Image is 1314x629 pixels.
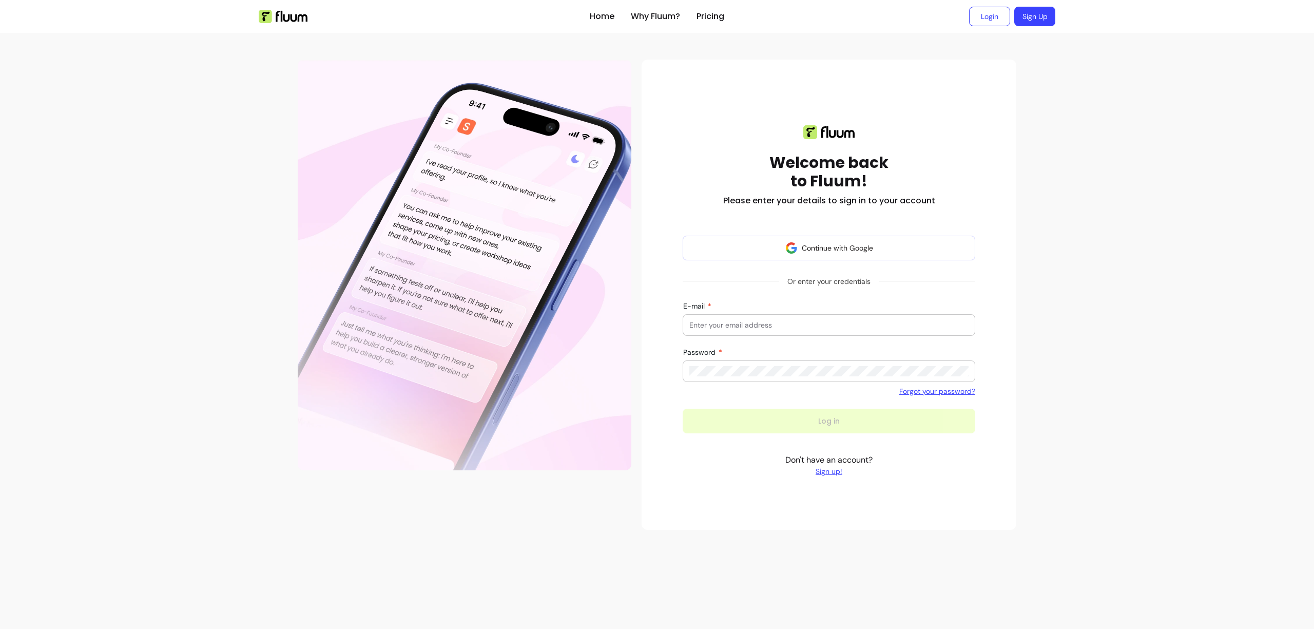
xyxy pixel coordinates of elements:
[298,60,631,470] div: Illustration of Fluum AI Co-Founder on a smartphone, showing AI chat guidance that helps freelanc...
[803,125,855,139] img: Fluum logo
[590,10,614,23] a: Home
[969,7,1010,26] a: Login
[779,272,879,291] span: Or enter your credentials
[631,10,680,23] a: Why Fluum?
[689,366,969,376] input: Password
[769,154,888,190] h1: Welcome back to Fluum!
[785,466,873,476] a: Sign up!
[683,236,975,260] button: Continue with Google
[259,10,307,23] img: Fluum Logo
[785,454,873,476] p: Don't have an account?
[689,320,969,330] input: E-mail
[723,195,935,207] h2: Please enter your details to sign in to your account
[683,301,707,311] span: E-mail
[785,242,798,254] img: avatar
[697,10,724,23] a: Pricing
[899,386,975,396] a: Forgot your password?
[683,348,718,357] span: Password
[1014,7,1055,26] a: Sign Up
